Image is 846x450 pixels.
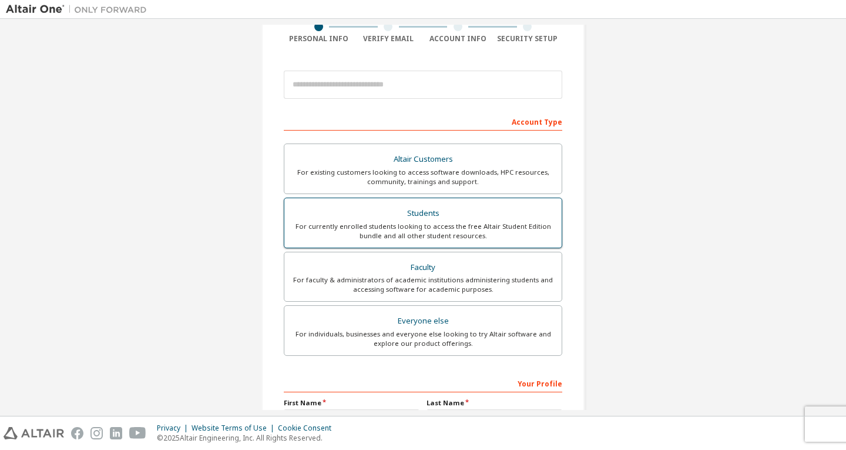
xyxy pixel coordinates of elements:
[291,205,555,222] div: Students
[493,34,563,44] div: Security Setup
[4,427,64,439] img: altair_logo.svg
[291,313,555,329] div: Everyone else
[291,151,555,168] div: Altair Customers
[278,424,338,433] div: Cookie Consent
[291,168,555,186] div: For existing customers looking to access software downloads, HPC resources, community, trainings ...
[157,424,192,433] div: Privacy
[291,329,555,348] div: For individuals, businesses and everyone else looking to try Altair software and explore our prod...
[291,222,555,241] div: For currently enrolled students looking to access the free Altair Student Edition bundle and all ...
[291,275,555,294] div: For faculty & administrators of academic institutions administering students and accessing softwa...
[90,427,103,439] img: instagram.svg
[129,427,146,439] img: youtube.svg
[291,259,555,276] div: Faculty
[71,427,83,439] img: facebook.svg
[354,34,424,44] div: Verify Email
[192,424,278,433] div: Website Terms of Use
[423,34,493,44] div: Account Info
[284,112,562,131] div: Account Type
[110,427,122,439] img: linkedin.svg
[6,4,153,15] img: Altair One
[157,433,338,443] p: © 2025 Altair Engineering, Inc. All Rights Reserved.
[284,398,419,408] label: First Name
[284,34,354,44] div: Personal Info
[427,398,562,408] label: Last Name
[284,374,562,392] div: Your Profile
